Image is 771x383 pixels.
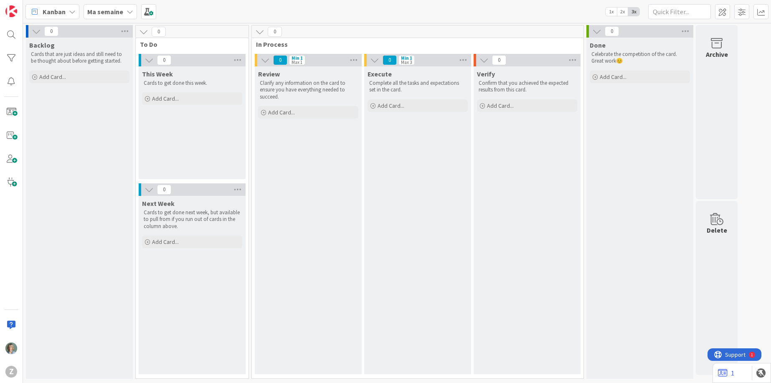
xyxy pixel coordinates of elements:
[260,80,357,100] p: Clarify any information on the card to ensure you have everything needed to succeed.
[258,70,280,78] span: Review
[605,26,619,36] span: 0
[142,199,175,208] span: Next Week
[401,60,412,64] div: Max 3
[590,41,606,49] span: Done
[617,8,628,16] span: 2x
[707,225,727,235] div: Delete
[157,55,171,65] span: 0
[606,8,617,16] span: 1x
[479,80,576,94] p: Confirm that you achieved the expected results from this card.
[383,55,397,65] span: 0
[43,3,46,10] div: 1
[492,55,506,65] span: 0
[477,70,495,78] span: Verify
[616,57,623,64] span: 😊
[31,51,128,65] p: Cards that are just ideas and still need to be thought about before getting started.
[648,4,711,19] input: Quick Filter...
[591,51,688,65] p: Celebrate the competition of the card. Great work
[87,8,123,16] b: Ma semaine
[292,60,302,64] div: Max 1
[18,1,38,11] span: Support
[628,8,639,16] span: 3x
[401,56,412,60] div: Min 1
[44,26,58,36] span: 0
[144,80,241,86] p: Cards to get done this week.
[152,95,179,102] span: Add Card...
[256,40,573,48] span: In Process
[268,109,295,116] span: Add Card...
[487,102,514,109] span: Add Card...
[5,342,17,354] img: ZL
[142,70,173,78] span: This Week
[378,102,404,109] span: Add Card...
[5,5,17,17] img: Visit kanbanzone.com
[369,80,466,94] p: Complete all the tasks and expectations set in the card.
[718,368,734,378] a: 1
[152,27,166,37] span: 0
[152,238,179,246] span: Add Card...
[292,56,303,60] div: Min 1
[144,209,241,230] p: Cards to get done next week, but available to pull from if you run out of cards in the column above.
[706,49,728,59] div: Archive
[39,73,66,81] span: Add Card...
[140,40,238,48] span: To Do
[29,41,55,49] span: Backlog
[600,73,626,81] span: Add Card...
[5,366,17,378] div: Z
[43,7,66,17] span: Kanban
[268,27,282,37] span: 0
[368,70,392,78] span: Execute
[157,185,171,195] span: 0
[273,55,287,65] span: 0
